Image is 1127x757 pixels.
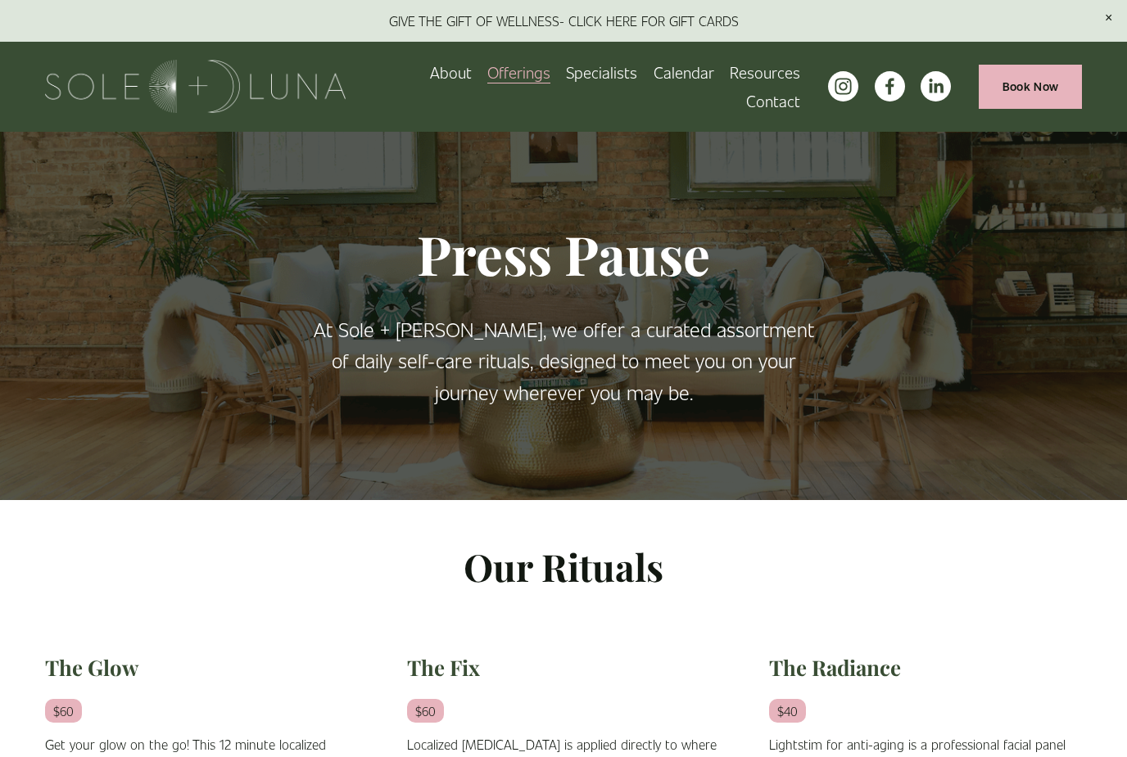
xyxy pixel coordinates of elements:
a: Book Now [979,65,1082,108]
a: About [430,58,472,87]
em: $60 [45,699,82,723]
a: folder dropdown [487,58,550,87]
a: facebook-unauth [875,71,905,101]
h1: Press Pause [305,221,823,287]
a: Specialists [566,58,637,87]
img: Sole + Luna [45,60,346,113]
a: Contact [746,87,800,115]
a: Calendar [654,58,714,87]
h2: The Glow [45,654,358,682]
em: $60 [407,699,444,723]
h2: The Radiance [769,654,1082,682]
a: LinkedIn [921,71,951,101]
span: Resources [730,60,800,85]
a: folder dropdown [730,58,800,87]
p: At Sole + [PERSON_NAME], we offer a curated assortment of daily self-care rituals, designed to me... [305,313,823,408]
em: $40 [769,699,806,723]
h2: The Fix [407,654,720,682]
a: instagram-unauth [828,71,858,101]
p: Our Rituals [45,537,1082,597]
span: Offerings [487,60,550,85]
